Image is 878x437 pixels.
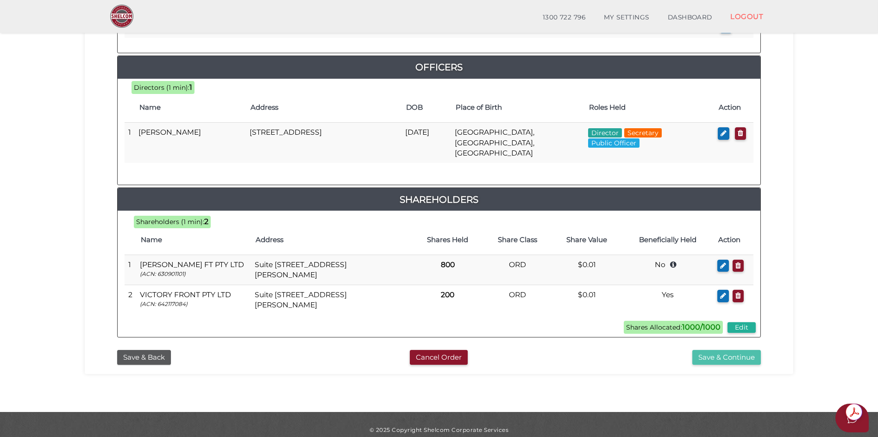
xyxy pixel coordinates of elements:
[835,404,869,432] button: Open asap
[204,217,208,226] b: 2
[727,322,756,333] button: Edit
[134,83,189,92] span: Directors (1 min):
[557,236,617,244] h4: Share Value
[139,104,241,112] h4: Name
[483,255,552,285] td: ORD
[487,236,547,244] h4: Share Class
[624,128,662,137] span: Secretary
[595,8,658,27] a: MY SETTINGS
[401,123,451,163] td: [DATE]
[406,104,446,112] h4: DOB
[622,255,714,285] td: No
[533,8,595,27] a: 1300 722 796
[441,290,454,299] b: 200
[456,104,579,112] h4: Place of Birth
[141,236,246,244] h4: Name
[588,138,640,148] span: Public Officer
[589,104,710,112] h4: Roles Held
[692,350,761,365] button: Save & Continue
[125,285,136,315] td: 2
[251,104,397,112] h4: Address
[719,104,749,112] h4: Action
[136,285,251,315] td: VICTORY FRONT PTY LTD
[552,255,622,285] td: $0.01
[140,270,247,278] p: (ACN: 630901101)
[246,123,401,163] td: [STREET_ADDRESS]
[410,350,468,365] button: Cancel Order
[622,285,714,315] td: Yes
[588,128,622,137] span: Director
[441,260,455,269] b: 800
[125,123,135,163] td: 1
[483,285,552,315] td: ORD
[118,192,760,207] a: Shareholders
[451,123,584,163] td: [GEOGRAPHIC_DATA], [GEOGRAPHIC_DATA], [GEOGRAPHIC_DATA]
[627,236,709,244] h4: Beneficially Held
[118,60,760,75] a: Officers
[135,123,246,163] td: [PERSON_NAME]
[189,83,192,92] b: 1
[256,236,408,244] h4: Address
[251,255,413,285] td: Suite [STREET_ADDRESS][PERSON_NAME]
[136,218,204,226] span: Shareholders (1 min):
[92,426,786,434] div: © 2025 Copyright Shelcom Corporate Services
[721,7,772,26] a: LOGOUT
[658,8,721,27] a: DASHBOARD
[552,285,622,315] td: $0.01
[140,300,247,308] p: (ACN: 642117084)
[117,350,171,365] button: Save & Back
[718,236,749,244] h4: Action
[624,321,723,334] span: Shares Allocated:
[682,323,721,331] b: 1000/1000
[136,255,251,285] td: [PERSON_NAME] FT PTY LTD
[417,236,478,244] h4: Shares Held
[251,285,413,315] td: Suite [STREET_ADDRESS][PERSON_NAME]
[125,255,136,285] td: 1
